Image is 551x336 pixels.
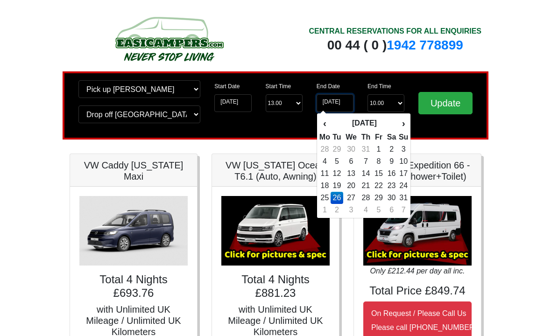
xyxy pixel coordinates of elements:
td: 15 [373,168,385,180]
td: 1 [373,143,385,155]
td: 2 [331,204,343,216]
td: 20 [343,180,359,192]
td: 19 [331,180,343,192]
td: 31 [398,192,409,204]
td: 27 [343,192,359,204]
input: Update [418,92,473,114]
td: 17 [398,168,409,180]
td: 26 [331,192,343,204]
td: 8 [373,155,385,168]
img: VW California Ocean T6.1 (Auto, Awning) [221,196,330,266]
th: Mo [319,131,331,143]
label: End Date [317,82,340,91]
input: Return Date [317,94,353,112]
td: 14 [359,168,373,180]
h5: VW [US_STATE] Ocean T6.1 (Auto, Awning) [221,160,330,182]
img: VW Caddy California Maxi [79,196,188,266]
td: 29 [331,143,343,155]
td: 5 [373,204,385,216]
th: Sa [385,131,398,143]
th: We [343,131,359,143]
label: End Time [367,82,391,91]
th: Su [398,131,409,143]
td: 10 [398,155,409,168]
td: 3 [398,143,409,155]
td: 4 [359,204,373,216]
td: 13 [343,168,359,180]
a: 1942 778899 [387,38,463,52]
td: 7 [359,155,373,168]
th: ‹ [319,115,331,131]
td: 7 [398,204,409,216]
div: 00 44 ( 0 ) [309,37,481,54]
td: 24 [398,180,409,192]
td: 31 [359,143,373,155]
h4: Total 4 Nights £693.76 [79,273,188,300]
td: 4 [319,155,331,168]
th: Fr [373,131,385,143]
td: 30 [343,143,359,155]
td: 12 [331,168,343,180]
th: [DATE] [331,115,398,131]
label: Start Time [266,82,291,91]
td: 6 [343,155,359,168]
td: 5 [331,155,343,168]
img: campers-checkout-logo.png [80,13,258,64]
h5: VW Caddy [US_STATE] Maxi [79,160,188,182]
img: Auto-Trail Expedition 66 - 2 Berth (Shower+Toilet) [363,196,472,266]
td: 22 [373,180,385,192]
td: 29 [373,192,385,204]
td: 3 [343,204,359,216]
td: 18 [319,180,331,192]
small: On Request / Please Call Us Please call [PHONE_NUMBER] [371,309,477,331]
td: 9 [385,155,398,168]
td: 28 [319,143,331,155]
th: Tu [331,131,343,143]
td: 23 [385,180,398,192]
input: Start Date [214,94,251,112]
td: 11 [319,168,331,180]
td: 1 [319,204,331,216]
td: 28 [359,192,373,204]
td: 30 [385,192,398,204]
td: 21 [359,180,373,192]
td: 6 [385,204,398,216]
th: › [398,115,409,131]
td: 25 [319,192,331,204]
h4: Total Price £849.74 [363,284,472,298]
h5: Auto-Trail Expedition 66 - 2 Berth (Shower+Toilet) [363,160,472,182]
th: Th [359,131,373,143]
td: 16 [385,168,398,180]
div: CENTRAL RESERVATIONS FOR ALL ENQUIRIES [309,26,481,37]
td: 2 [385,143,398,155]
label: Start Date [214,82,240,91]
i: Only £212.44 per day all inc. [370,267,465,275]
h4: Total 4 Nights £881.23 [221,273,330,300]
